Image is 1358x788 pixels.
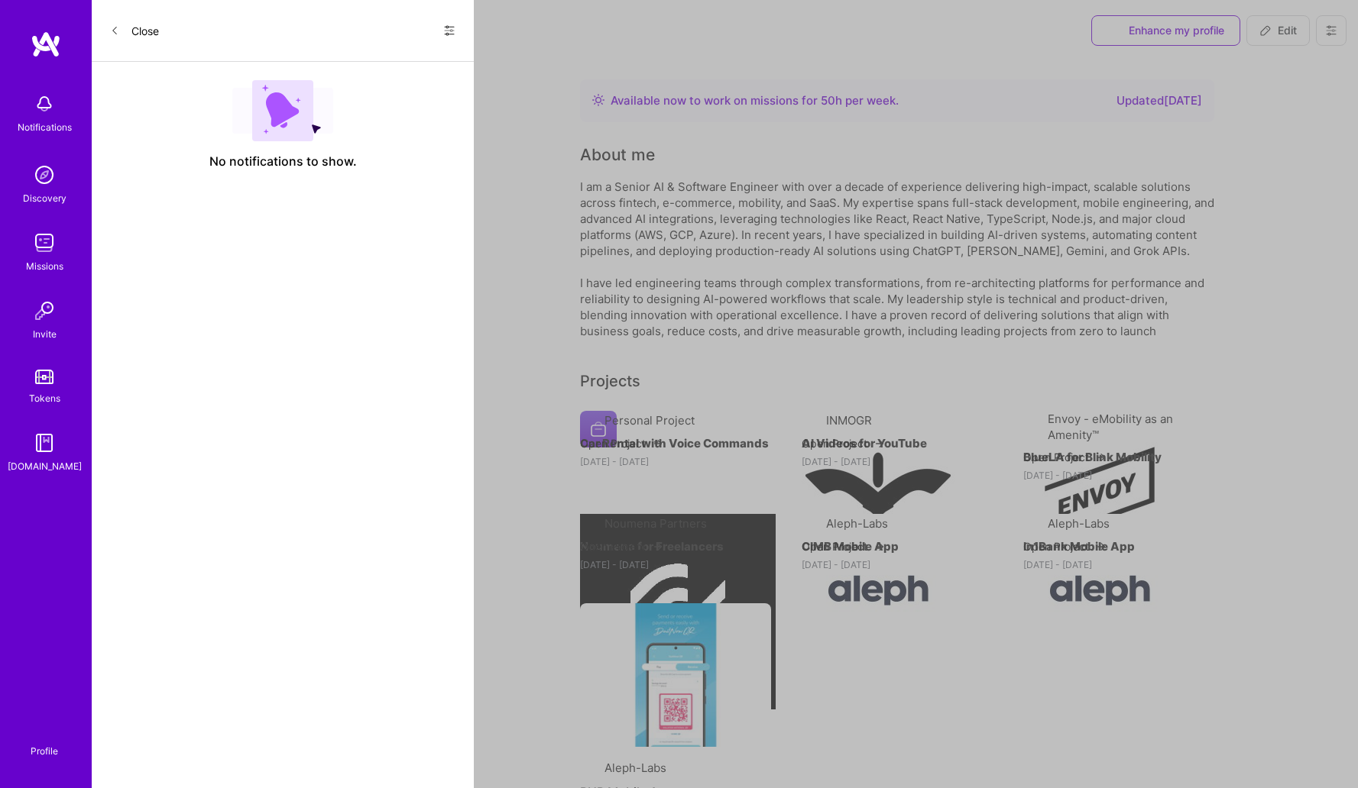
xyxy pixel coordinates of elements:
img: tokens [35,370,53,384]
button: Close [110,18,159,43]
a: Profile [25,727,63,757]
img: discovery [29,160,60,190]
img: empty [232,80,333,141]
div: Invite [33,326,57,342]
img: teamwork [29,228,60,258]
div: [DOMAIN_NAME] [8,458,82,474]
div: Discovery [23,190,66,206]
img: Invite [29,295,60,326]
div: Notifications [18,119,72,135]
span: No notifications to show. [209,153,357,170]
img: bell [29,89,60,119]
img: logo [31,31,61,58]
img: guide book [29,428,60,458]
div: Tokens [29,390,60,406]
div: Missions [26,258,63,274]
div: Profile [31,743,58,757]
